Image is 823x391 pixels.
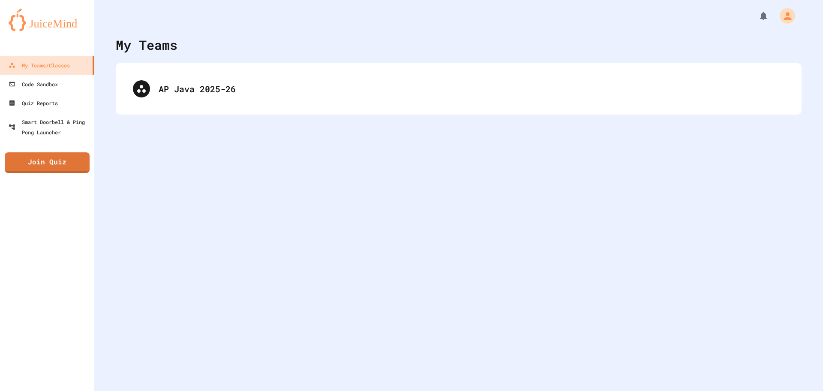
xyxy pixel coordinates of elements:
[9,9,86,31] img: logo-orange.svg
[116,35,177,55] div: My Teams
[771,6,797,26] div: My Account
[5,152,90,173] a: Join Quiz
[742,9,771,23] div: My Notifications
[9,60,70,70] div: My Teams/Classes
[9,98,58,108] div: Quiz Reports
[9,117,91,137] div: Smart Doorbell & Ping Pong Launcher
[9,79,58,89] div: Code Sandbox
[124,72,793,106] div: AP Java 2025-26
[159,82,784,95] div: AP Java 2025-26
